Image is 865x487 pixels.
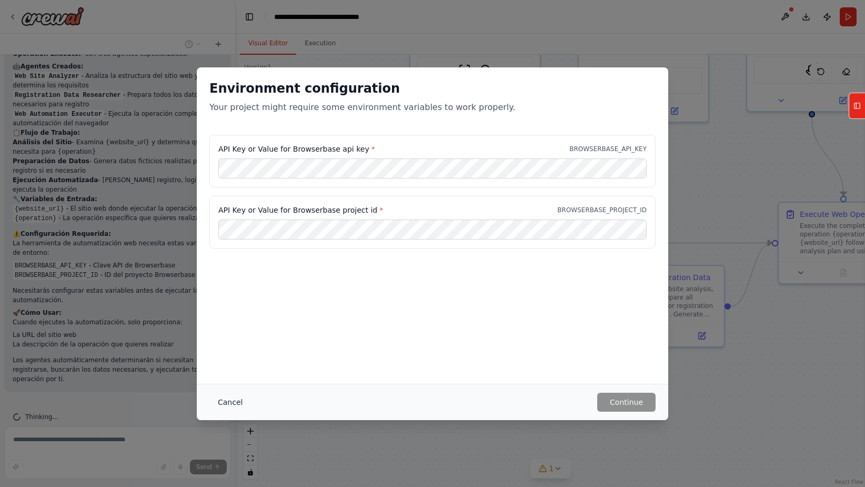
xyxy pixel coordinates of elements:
[209,101,656,114] p: Your project might require some environment variables to work properly.
[218,205,383,215] label: API Key or Value for Browserbase project id
[597,393,656,412] button: Continue
[569,145,647,153] p: BROWSERBASE_API_KEY
[209,393,251,412] button: Cancel
[209,80,656,97] h2: Environment configuration
[557,206,647,214] p: BROWSERBASE_PROJECT_ID
[218,144,375,154] label: API Key or Value for Browserbase api key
